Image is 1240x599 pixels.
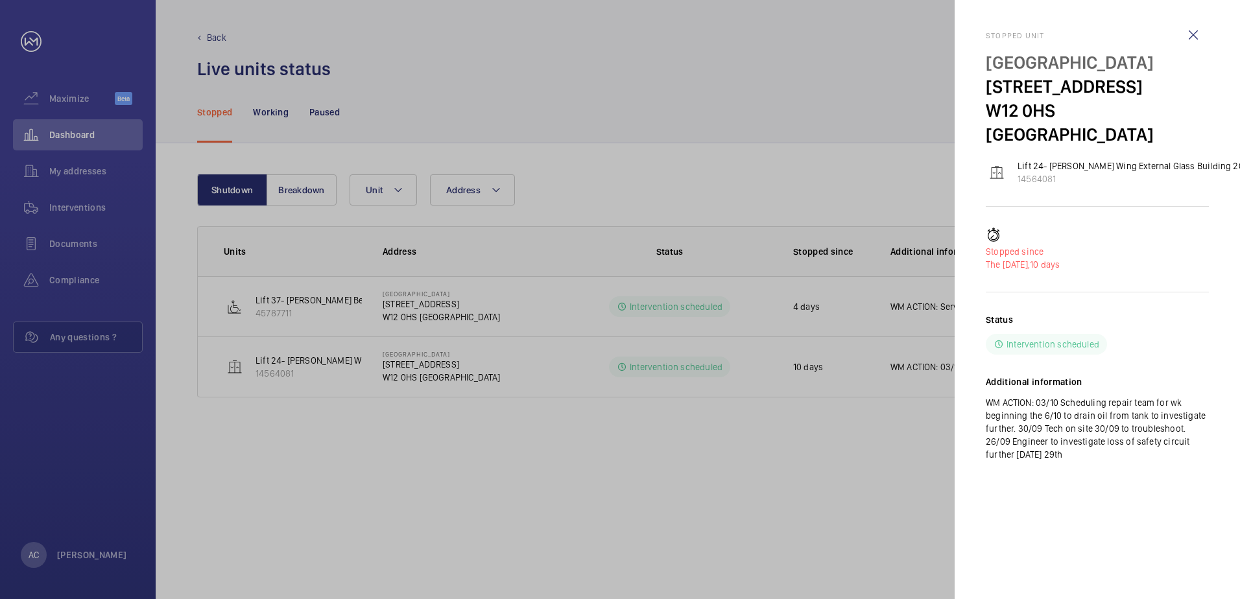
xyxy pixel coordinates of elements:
[986,375,1209,388] h2: Additional information
[986,258,1209,271] p: 10 days
[1007,338,1099,351] p: Intervention scheduled
[986,51,1209,75] p: [GEOGRAPHIC_DATA]
[986,396,1209,461] p: WM ACTION: 03/10 Scheduling repair team for wk beginning the 6/10 to drain oil from tank to inves...
[986,99,1209,147] p: W12 0HS [GEOGRAPHIC_DATA]
[986,259,1030,270] span: The [DATE],
[986,313,1013,326] h2: Status
[986,75,1209,99] p: [STREET_ADDRESS]
[986,245,1209,258] p: Stopped since
[986,31,1209,40] h2: Stopped unit
[989,165,1005,180] img: elevator.svg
